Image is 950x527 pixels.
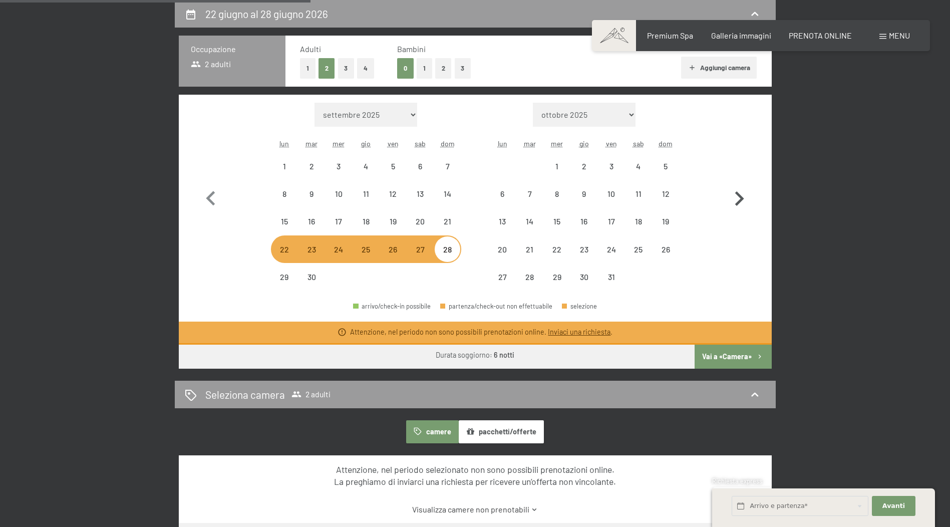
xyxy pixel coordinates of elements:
[459,420,544,443] button: pacchetti/offerte
[354,245,379,271] div: 25
[659,139,673,148] abbr: domenica
[516,235,543,262] div: arrivo/check-in non effettuabile
[494,351,514,359] b: 6 notti
[407,153,434,180] div: arrivo/check-in non effettuabile
[408,217,433,242] div: 20
[380,180,407,207] div: Fri Jun 12 2026
[191,59,231,70] span: 2 adulti
[380,208,407,235] div: arrivo/check-in non effettuabile
[543,208,570,235] div: arrivo/check-in non effettuabile
[653,162,678,187] div: 5
[517,245,542,271] div: 21
[543,153,570,180] div: Wed Jul 01 2026
[544,190,569,215] div: 8
[579,139,589,148] abbr: giovedì
[298,180,325,207] div: Tue Jun 09 2026
[516,235,543,262] div: Tue Jul 21 2026
[271,180,298,207] div: Mon Jun 08 2026
[298,208,325,235] div: arrivo/check-in non effettuabile
[517,273,542,298] div: 28
[597,235,624,262] div: Fri Jul 24 2026
[633,139,644,148] abbr: sabato
[562,303,597,310] div: selezione
[434,208,461,235] div: Sun Jun 21 2026
[326,245,351,271] div: 24
[652,208,679,235] div: Sun Jul 19 2026
[338,58,355,79] button: 3
[271,153,298,180] div: Mon Jun 01 2026
[571,190,596,215] div: 9
[407,180,434,207] div: Sat Jun 13 2026
[490,217,515,242] div: 13
[489,263,516,291] div: Mon Jul 27 2026
[300,58,315,79] button: 1
[279,139,289,148] abbr: lunedì
[325,153,352,180] div: arrivo/check-in non effettuabile
[272,273,297,298] div: 29
[298,263,325,291] div: arrivo/check-in non effettuabile
[354,162,379,187] div: 4
[272,190,297,215] div: 8
[571,245,596,271] div: 23
[380,153,407,180] div: Fri Jun 05 2026
[434,235,461,262] div: Sun Jun 28 2026
[570,263,597,291] div: Thu Jul 30 2026
[407,153,434,180] div: Sat Jun 06 2026
[298,263,325,291] div: Tue Jun 30 2026
[326,190,351,215] div: 10
[543,180,570,207] div: arrivo/check-in non effettuabile
[551,139,563,148] abbr: mercoledì
[490,273,515,298] div: 27
[517,190,542,215] div: 7
[299,162,324,187] div: 2
[305,139,318,148] abbr: martedì
[271,208,298,235] div: arrivo/check-in non effettuabile
[625,153,652,180] div: Sat Jul 04 2026
[381,162,406,187] div: 5
[325,208,352,235] div: arrivo/check-in non effettuabile
[516,180,543,207] div: Tue Jul 07 2026
[407,208,434,235] div: arrivo/check-in non effettuabile
[319,58,335,79] button: 2
[298,153,325,180] div: Tue Jun 02 2026
[625,180,652,207] div: Sat Jul 11 2026
[570,153,597,180] div: arrivo/check-in non effettuabile
[516,208,543,235] div: arrivo/check-in non effettuabile
[417,58,432,79] button: 1
[435,245,460,271] div: 28
[570,180,597,207] div: arrivo/check-in non effettuabile
[353,208,380,235] div: Thu Jun 18 2026
[272,245,297,271] div: 22
[271,180,298,207] div: arrivo/check-in non effettuabile
[299,245,324,271] div: 23
[489,235,516,262] div: Mon Jul 20 2026
[543,208,570,235] div: Wed Jul 15 2026
[571,273,596,298] div: 30
[524,139,536,148] abbr: martedì
[436,350,514,360] div: Durata soggiorno:
[325,153,352,180] div: Wed Jun 03 2026
[271,235,298,262] div: arrivo/check-in non effettuabile
[652,180,679,207] div: arrivo/check-in non effettuabile
[652,235,679,262] div: Sun Jul 26 2026
[653,190,678,215] div: 12
[725,103,754,291] button: Mese successivo
[544,217,569,242] div: 15
[543,153,570,180] div: arrivo/check-in non effettuabile
[408,162,433,187] div: 6
[882,501,905,510] span: Avanti
[889,31,910,40] span: Menu
[272,217,297,242] div: 15
[652,180,679,207] div: Sun Jul 12 2026
[598,217,623,242] div: 17
[271,235,298,262] div: Mon Jun 22 2026
[271,263,298,291] div: Mon Jun 29 2026
[326,217,351,242] div: 17
[408,190,433,215] div: 13
[597,263,624,291] div: arrivo/check-in non effettuabile
[354,217,379,242] div: 18
[196,463,754,488] div: Attenzione, nel periodo selezionato non sono possibili prenotazioni online. La preghiamo di invia...
[598,245,623,271] div: 24
[652,153,679,180] div: arrivo/check-in non effettuabile
[653,245,678,271] div: 26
